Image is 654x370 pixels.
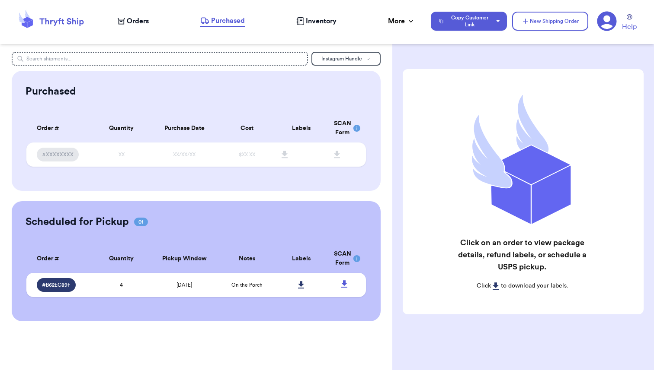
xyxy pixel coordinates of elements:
[120,282,123,288] span: 4
[220,244,275,273] th: Notes
[274,114,329,142] th: Labels
[149,114,220,142] th: Purchase Date
[431,12,507,31] button: Copy Customer Link
[94,244,149,273] th: Quantity
[388,16,415,26] div: More
[26,215,129,229] h2: Scheduled for Pickup
[134,218,148,226] span: 01
[127,16,149,26] span: Orders
[455,281,590,290] p: Click to download your labels.
[311,52,381,66] button: Instagram Handle
[118,16,149,26] a: Orders
[173,152,196,157] span: XX/XX/XX
[211,16,245,26] span: Purchased
[296,16,337,26] a: Inventory
[231,282,263,288] span: On the Porch
[149,244,220,273] th: Pickup Window
[274,244,329,273] th: Labels
[42,281,71,288] span: # B62EC89F
[334,250,356,268] div: SCAN Form
[512,12,588,31] button: New Shipping Order
[239,152,255,157] span: $XX.XX
[200,16,245,27] a: Purchased
[119,152,125,157] span: XX
[26,85,76,98] h2: Purchased
[26,114,94,142] th: Order #
[622,22,637,32] span: Help
[12,52,308,66] input: Search shipments...
[455,237,590,273] h2: Click on an order to view package details, refund labels, or schedule a USPS pickup.
[622,14,637,32] a: Help
[220,114,275,142] th: Cost
[321,56,362,61] span: Instagram Handle
[42,151,74,158] span: #XXXXXXXX
[306,16,337,26] span: Inventory
[94,114,149,142] th: Quantity
[334,119,356,137] div: SCAN Form
[176,282,192,288] span: [DATE]
[26,244,94,273] th: Order #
